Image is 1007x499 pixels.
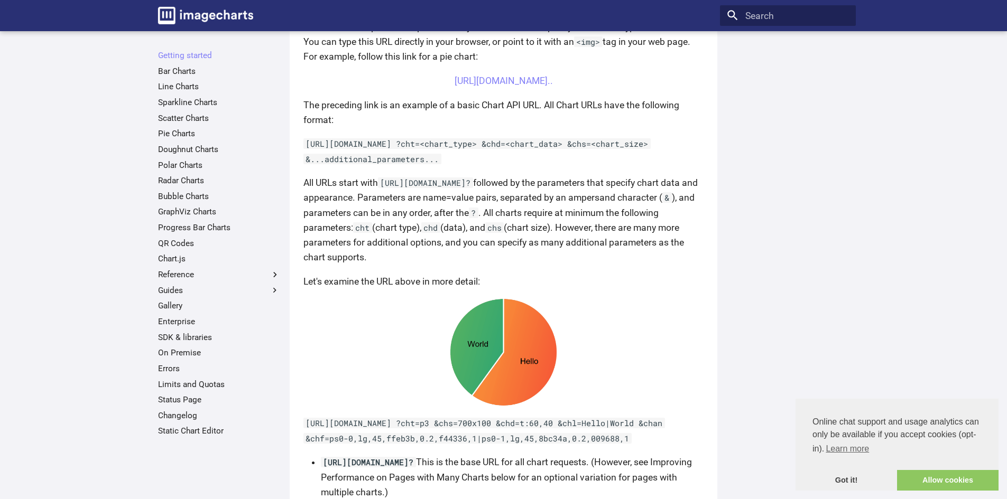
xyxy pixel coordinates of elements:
[897,470,999,491] a: allow cookies
[158,7,253,24] img: logo
[720,5,856,26] input: Search
[574,36,603,47] code: <img>
[421,222,440,233] code: chd
[158,426,280,436] a: Static Chart Editor
[353,222,372,233] code: cht
[158,300,280,311] a: Gallery
[158,222,280,233] a: Progress Bar Charts
[796,399,999,491] div: cookieconsent
[158,113,280,124] a: Scatter Charts
[303,20,704,64] p: To make the simplest chart possible, all your URL needs to specify is the chart type, data, and s...
[158,144,280,155] a: Doughnut Charts
[812,416,982,457] span: Online chat support and usage analytics can only be available if you accept cookies (opt-in).
[662,192,672,203] code: &
[303,418,665,443] code: [URL][DOMAIN_NAME] ?cht=p3 &chs=700x100 &chd=t:60,40 &chl=Hello|World &chan &chf=ps0-0,lg,45,ffeb...
[158,347,280,358] a: On Premise
[824,441,871,457] a: learn more about cookies
[158,97,280,108] a: Sparkline Charts
[303,138,651,164] code: [URL][DOMAIN_NAME] ?cht=<chart_type> &chd=<chart_data> &chs=<chart_size> &...additional_parameter...
[303,175,704,265] p: All URLs start with followed by the parameters that specify chart data and appearance. Parameters...
[378,177,473,188] code: [URL][DOMAIN_NAME]?
[158,253,280,264] a: Chart.js
[158,238,280,249] a: QR Codes
[303,298,704,406] img: chart
[158,175,280,186] a: Radar Charts
[158,269,280,280] label: Reference
[158,160,280,171] a: Polar Charts
[153,2,258,29] a: Image-Charts documentation
[158,285,280,296] label: Guides
[158,81,280,92] a: Line Charts
[321,457,416,467] code: [URL][DOMAIN_NAME]?
[158,66,280,77] a: Bar Charts
[158,410,280,421] a: Changelog
[158,379,280,390] a: Limits and Quotas
[158,206,280,217] a: GraphViz Charts
[469,208,478,218] code: ?
[796,470,897,491] a: dismiss cookie message
[485,222,504,233] code: chs
[158,128,280,139] a: Pie Charts
[303,274,704,289] p: Let's examine the URL above in more detail:
[455,76,553,86] a: [URL][DOMAIN_NAME]..
[158,394,280,405] a: Status Page
[321,455,704,499] li: This is the base URL for all chart requests. (However, see Improving Performance on Pages with Ma...
[158,316,280,327] a: Enterprise
[158,363,280,374] a: Errors
[158,332,280,343] a: SDK & libraries
[303,98,704,127] p: The preceding link is an example of a basic Chart API URL. All Chart URLs have the following format:
[158,191,280,202] a: Bubble Charts
[158,50,280,61] a: Getting started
